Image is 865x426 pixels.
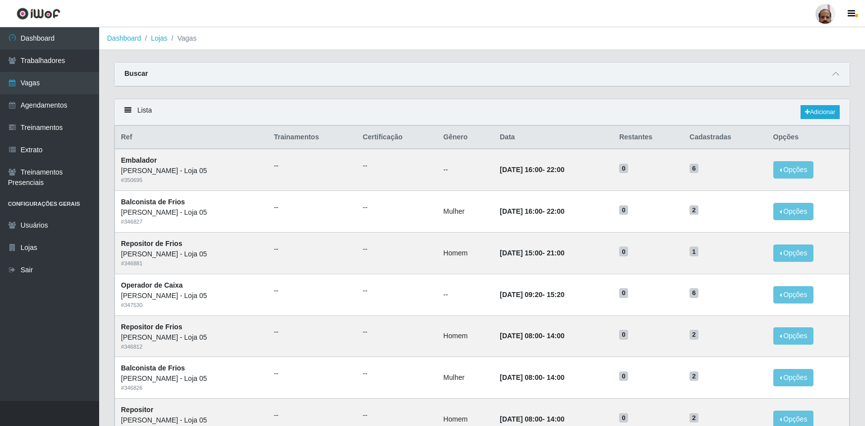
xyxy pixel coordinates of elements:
button: Opções [773,369,814,386]
div: # 350695 [121,176,262,184]
time: [DATE] 08:00 [500,415,542,423]
time: 22:00 [547,207,565,215]
strong: - [500,291,564,299]
nav: breadcrumb [99,27,865,50]
a: Dashboard [107,34,141,42]
span: 2 [690,413,698,423]
span: 2 [690,205,698,215]
span: 2 [690,371,698,381]
div: [PERSON_NAME] - Loja 05 [121,332,262,343]
td: -- [437,274,494,315]
span: 2 [690,330,698,340]
span: 0 [619,330,628,340]
img: CoreUI Logo [16,7,60,20]
ul: -- [363,202,431,213]
ul: -- [274,368,350,379]
div: [PERSON_NAME] - Loja 05 [121,249,262,259]
a: Lojas [151,34,167,42]
strong: - [500,166,564,174]
ul: -- [363,368,431,379]
span: 0 [619,164,628,174]
ul: -- [363,410,431,421]
time: [DATE] 08:00 [500,373,542,381]
div: [PERSON_NAME] - Loja 05 [121,415,262,426]
div: [PERSON_NAME] - Loja 05 [121,207,262,218]
span: 6 [690,288,698,298]
td: Mulher [437,357,494,399]
ul: -- [363,327,431,337]
time: [DATE] 16:00 [500,207,542,215]
time: 21:00 [547,249,565,257]
div: [PERSON_NAME] - Loja 05 [121,373,262,384]
th: Certificação [357,126,437,149]
time: [DATE] 16:00 [500,166,542,174]
th: Trainamentos [268,126,356,149]
ul: -- [363,161,431,171]
div: [PERSON_NAME] - Loja 05 [121,291,262,301]
span: 1 [690,246,698,256]
time: 14:00 [547,332,565,340]
th: Gênero [437,126,494,149]
li: Vagas [168,33,197,44]
button: Opções [773,161,814,179]
div: Lista [115,99,850,125]
span: 0 [619,371,628,381]
time: [DATE] 08:00 [500,332,542,340]
span: 0 [619,413,628,423]
div: # 346881 [121,259,262,268]
div: # 346826 [121,384,262,392]
time: 14:00 [547,415,565,423]
strong: Balconista de Frios [121,364,185,372]
td: Mulher [437,191,494,233]
div: # 346812 [121,343,262,351]
strong: - [500,207,564,215]
strong: Repositor de Frios [121,240,182,247]
th: Cadastradas [684,126,767,149]
ul: -- [274,244,350,254]
strong: Operador de Caixa [121,281,183,289]
th: Ref [115,126,268,149]
button: Opções [773,286,814,304]
span: 0 [619,246,628,256]
div: # 347530 [121,301,262,309]
ul: -- [274,410,350,421]
div: # 346827 [121,218,262,226]
strong: Repositor de Frios [121,323,182,331]
span: 0 [619,205,628,215]
ul: -- [363,286,431,296]
ul: -- [363,244,431,254]
th: Opções [767,126,850,149]
ul: -- [274,161,350,171]
time: 14:00 [547,373,565,381]
a: Adicionar [801,105,840,119]
strong: Buscar [124,69,148,77]
div: [PERSON_NAME] - Loja 05 [121,166,262,176]
time: [DATE] 15:00 [500,249,542,257]
strong: - [500,373,564,381]
strong: - [500,249,564,257]
strong: - [500,415,564,423]
ul: -- [274,327,350,337]
button: Opções [773,203,814,220]
button: Opções [773,327,814,345]
th: Data [494,126,613,149]
span: 0 [619,288,628,298]
td: Homem [437,232,494,274]
strong: Embalador [121,156,157,164]
th: Restantes [613,126,684,149]
strong: Balconista de Frios [121,198,185,206]
strong: Repositor [121,406,153,414]
td: -- [437,149,494,190]
ul: -- [274,202,350,213]
time: [DATE] 09:20 [500,291,542,299]
td: Homem [437,315,494,357]
time: 22:00 [547,166,565,174]
ul: -- [274,286,350,296]
strong: - [500,332,564,340]
button: Opções [773,244,814,262]
time: 15:20 [547,291,565,299]
span: 6 [690,164,698,174]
